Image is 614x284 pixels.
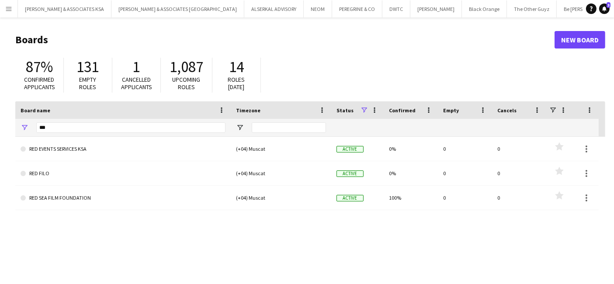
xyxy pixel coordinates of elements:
div: 0 [438,137,492,161]
button: ALSERKAL ADVISORY [244,0,304,17]
button: [PERSON_NAME] [410,0,462,17]
span: Confirmed [389,107,416,114]
span: Roles [DATE] [228,76,245,91]
div: (+04) Muscat [231,186,331,210]
a: New Board [555,31,605,48]
a: 3 [599,3,610,14]
span: 14 [229,57,244,76]
div: 0% [384,161,438,185]
button: Open Filter Menu [236,124,244,132]
a: RED FILO [21,161,225,186]
span: Active [336,170,364,177]
button: Black Orange [462,0,507,17]
a: RED SEA FILM FOUNDATION [21,186,225,210]
input: Timezone Filter Input [252,122,326,133]
span: Status [336,107,354,114]
div: (+04) Muscat [231,137,331,161]
div: 0 [438,161,492,185]
div: (+04) Muscat [231,161,331,185]
div: 0 [492,137,546,161]
span: 1,087 [170,57,203,76]
div: 0 [438,186,492,210]
span: 3 [607,2,611,8]
button: Open Filter Menu [21,124,28,132]
div: 100% [384,186,438,210]
span: Empty [443,107,459,114]
span: Timezone [236,107,260,114]
a: RED EVENTS SERVICES KSA [21,137,225,161]
button: PEREGRINE & CO [332,0,382,17]
button: DWTC [382,0,410,17]
button: NEOM [304,0,332,17]
button: The Other Guyz [507,0,557,17]
input: Board name Filter Input [36,122,225,133]
span: Board name [21,107,50,114]
span: Confirmed applicants [24,76,55,91]
span: Cancelled applicants [121,76,152,91]
span: Active [336,146,364,152]
span: 131 [77,57,99,76]
span: 87% [26,57,53,76]
h1: Boards [15,33,555,46]
div: 0% [384,137,438,161]
span: Active [336,195,364,201]
span: 1 [133,57,140,76]
span: Upcoming roles [173,76,201,91]
span: Cancels [497,107,517,114]
div: 0 [492,186,546,210]
button: [PERSON_NAME] & ASSOCIATES [GEOGRAPHIC_DATA] [111,0,244,17]
button: [PERSON_NAME] & ASSOCIATES KSA [18,0,111,17]
div: 0 [492,161,546,185]
span: Empty roles [80,76,97,91]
